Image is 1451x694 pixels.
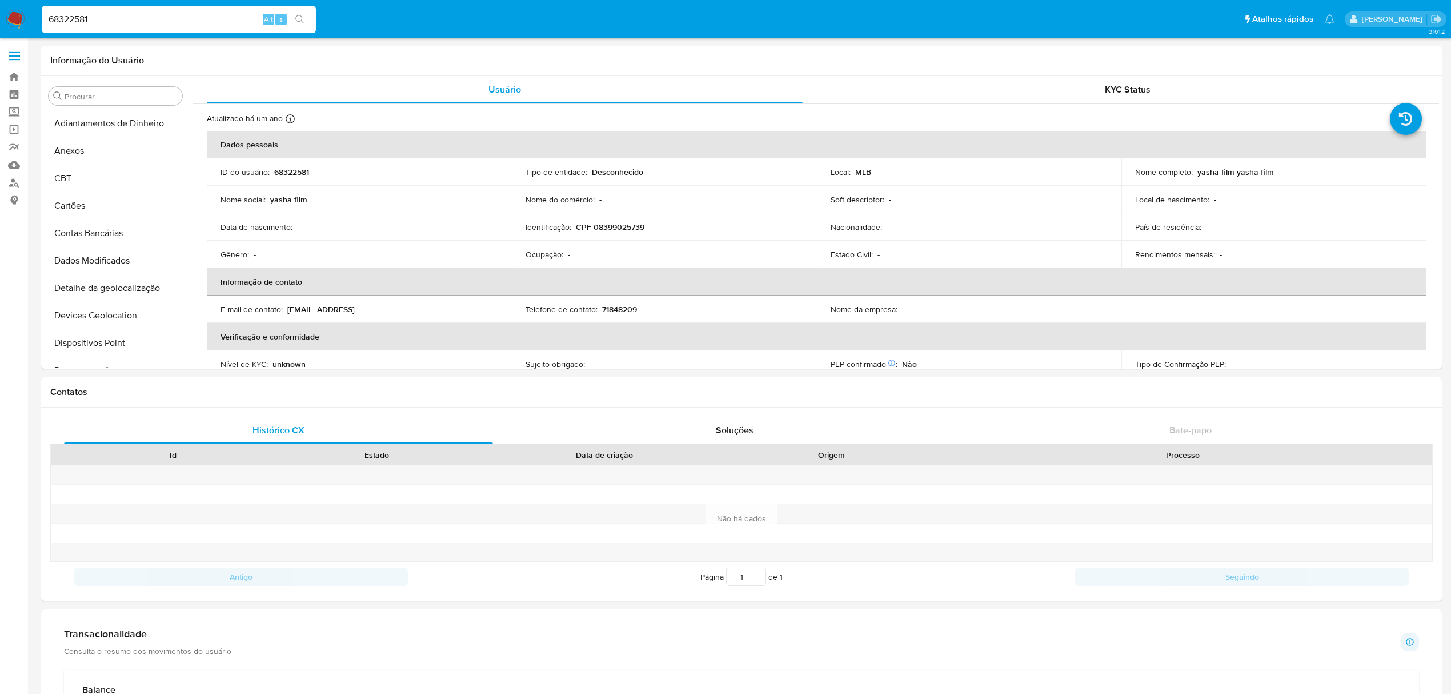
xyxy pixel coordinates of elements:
p: Nível de KYC : [221,359,268,369]
a: Notificações [1325,14,1334,24]
p: yasha film yasha film [1197,167,1274,177]
span: Atalhos rápidos [1252,13,1313,25]
p: - [1206,222,1208,232]
p: Ocupação : [526,249,563,260]
p: yasha film [270,194,307,205]
button: Dados Modificados [44,247,187,274]
p: ID do usuário : [221,167,270,177]
p: Nome social : [221,194,266,205]
p: 71848209 [602,304,637,314]
button: CBT [44,165,187,192]
h1: Informação do Usuário [50,55,144,66]
p: Não [902,359,917,369]
p: Tipo de Confirmação PEP : [1135,359,1226,369]
button: Cartões [44,192,187,220]
p: PEP confirmado : [831,359,897,369]
button: Antigo [74,568,408,586]
p: Telefone de contato : [526,304,598,314]
span: Página de [700,568,783,586]
button: Contas Bancárias [44,220,187,247]
button: Devices Geolocation [44,302,187,329]
p: [EMAIL_ADDRESS] [287,304,355,314]
span: 1 [780,571,783,583]
p: - [599,194,602,205]
div: Processo [941,449,1424,461]
span: Bate-papo [1169,424,1212,437]
p: - [590,359,592,369]
p: CPF 08399025739 [576,222,644,232]
p: - [889,194,891,205]
p: País de residência : [1135,222,1201,232]
input: Procurar [65,91,178,102]
button: Adiantamentos de Dinheiro [44,110,187,137]
p: - [1220,249,1222,260]
p: Nacionalidade : [831,222,882,232]
p: - [254,249,256,260]
p: - [887,222,889,232]
span: s [279,14,283,25]
div: Estado [283,449,471,461]
h1: Contatos [50,386,1433,398]
button: Documentação [44,357,187,384]
p: Tipo de entidade : [526,167,587,177]
p: Nome do comércio : [526,194,595,205]
p: Local : [831,167,851,177]
div: Id [79,449,267,461]
p: Estado Civil : [831,249,873,260]
p: - [568,249,570,260]
p: Rendimentos mensais : [1135,249,1215,260]
p: - [1214,194,1216,205]
th: Dados pessoais [207,131,1426,158]
button: search-icon [288,11,311,27]
p: Atualizado há um ano [207,113,283,124]
button: Seguindo [1075,568,1409,586]
p: unknown [272,359,306,369]
span: Usuário [488,83,521,96]
p: Identificação : [526,222,571,232]
p: - [297,222,299,232]
p: Nome completo : [1135,167,1193,177]
button: Detalhe da geolocalização [44,274,187,302]
a: Sair [1430,13,1442,25]
button: Procurar [53,91,62,101]
p: Nome da empresa : [831,304,897,314]
p: - [877,249,880,260]
button: Anexos [44,137,187,165]
span: Histórico CX [252,424,304,437]
span: KYC Status [1105,83,1151,96]
p: - [902,304,904,314]
p: MLB [855,167,871,177]
p: Local de nascimento : [1135,194,1209,205]
p: Soft descriptor : [831,194,884,205]
p: - [1230,359,1233,369]
div: Origem [737,449,925,461]
p: Data de nascimento : [221,222,292,232]
p: Sujeito obrigado : [526,359,585,369]
p: laisa.felismino@mercadolivre.com [1362,14,1426,25]
span: Alt [264,14,273,25]
p: 68322581 [274,167,309,177]
button: Dispositivos Point [44,329,187,357]
span: Soluções [716,424,753,437]
th: Informação de contato [207,268,1426,296]
p: Gênero : [221,249,249,260]
p: E-mail de contato : [221,304,283,314]
div: Data de criação [487,449,722,461]
p: Desconhecido [592,167,643,177]
input: Pesquise usuários ou casos... [42,12,316,27]
th: Verificação e conformidade [207,323,1426,350]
